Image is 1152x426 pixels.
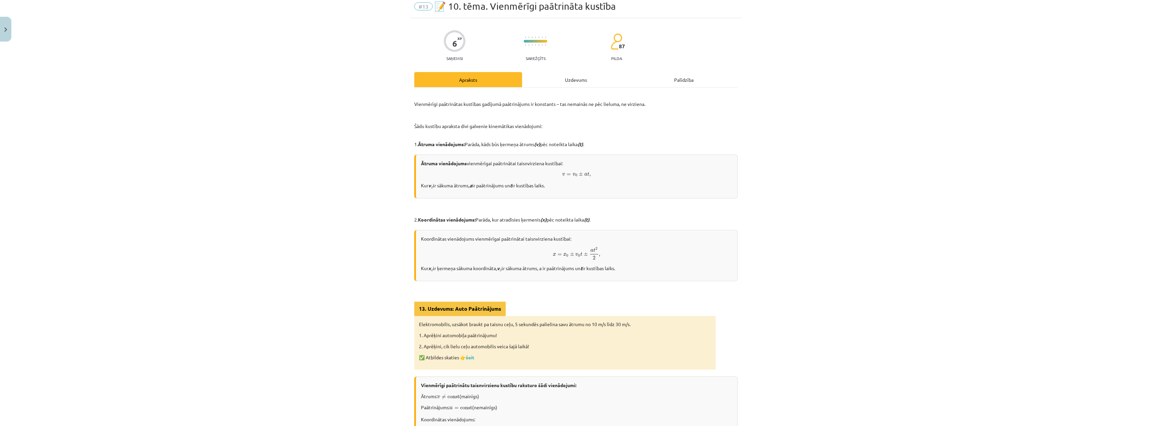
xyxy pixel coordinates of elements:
[563,253,566,256] span: x
[545,37,546,38] img: icon-short-line-57e1e144782c952c97e751825c79c345078a6d821885a25fce030b3d8c18986b.svg
[534,141,540,147] strong: (v)
[567,174,571,176] span: =
[457,37,462,40] span: XP
[590,249,593,252] span: a
[419,321,711,328] p: Elektromobilis, uzsākot braukt pa taisnu ceļu, 5 sekundēs palielina savu ātrumu no 10 m/s līdz 30...
[447,395,459,399] span: const
[579,172,583,176] span: ±
[619,43,625,49] span: 87
[442,394,446,400] span: ≠
[421,404,732,411] p: Paātrinājums: (nemainīgs)
[421,160,732,167] p: vienmērīgai paātrinātai taisnvirziena kustībai:
[525,37,526,38] img: icon-short-line-57e1e144782c952c97e751825c79c345078a6d821885a25fce030b3d8c18986b.svg
[431,184,433,189] sub: 0
[421,235,732,242] p: Koordinātas vienādojums vienmērīgai paātrinātai taisnvirziena kustībai:
[566,254,568,257] span: 0
[593,248,595,252] span: t
[497,265,502,271] strong: v
[528,44,529,46] img: icon-short-line-57e1e144782c952c97e751825c79c345078a6d821885a25fce030b3d8c18986b.svg
[575,253,578,256] span: v
[570,252,574,256] span: ±
[584,217,589,223] strong: (t)
[545,44,546,46] img: icon-short-line-57e1e144782c952c97e751825c79c345078a6d821885a25fce030b3d8c18986b.svg
[421,265,732,272] p: Kur ir ķermeņa sākuma koordināta, ir sākuma ātrums, a ir paātrinājums un ir kustības laiks.
[444,56,465,61] p: Saņemsi
[419,354,711,361] p: ✅ Atbildes skaties 👉
[578,141,583,147] strong: (t)
[437,395,440,399] span: v
[434,1,616,12] span: 📝 10. tēma. Vienmērīgi paātrināta kustība
[500,267,502,272] sub: 0
[584,252,588,256] span: ±
[538,37,539,38] img: icon-short-line-57e1e144782c952c97e751825c79c345078a6d821885a25fce030b3d8c18986b.svg
[578,254,580,257] span: 0
[526,56,546,61] p: Sarežģīts
[593,256,595,260] span: 2
[452,39,457,48] div: 6
[580,252,582,256] span: t
[414,94,738,108] p: Vienmērīgi paātrinātas kustības gadījumā paātrinājums ir konstants – tas nemainās ne pēc lieluma,...
[611,56,622,61] p: pilda
[414,2,433,10] span: #13
[419,343,711,350] p: 2. Aprēķini, cik lielu ceļu automobilis veica šajā laikā!
[525,44,526,46] img: icon-short-line-57e1e144782c952c97e751825c79c345078a6d821885a25fce030b3d8c18986b.svg
[419,332,711,339] p: 1. Aprēķini automobiļa paātrinājumu!
[421,160,467,166] strong: Ātruma vienādojums
[575,174,577,177] span: 0
[535,44,536,46] img: icon-short-line-57e1e144782c952c97e751825c79c345078a6d821885a25fce030b3d8c18986b.svg
[454,407,459,409] span: =
[418,217,476,223] strong: Koordinātas vienādojums:
[460,406,472,410] span: const
[595,247,597,250] span: 2
[4,27,7,32] img: icon-close-lesson-0947bae3869378f0d4975bcd49f059093ad1ed9edebbc8119c70593378902aed.svg
[414,216,738,223] p: 2. Parāda, kur atradīsies ķermenis pēc noteikta laika .
[535,37,536,38] img: icon-short-line-57e1e144782c952c97e751825c79c345078a6d821885a25fce030b3d8c18986b.svg
[610,33,622,50] img: students-c634bb4e5e11cddfef0936a35e636f08e4e9abd3cc4e673bd6f9a4125e45ecb1.svg
[587,172,589,176] span: t
[428,182,433,188] em: v
[580,265,582,271] strong: t
[538,44,539,46] img: icon-short-line-57e1e144782c952c97e751825c79c345078a6d821885a25fce030b3d8c18986b.svg
[522,72,630,87] div: Uzdevums
[421,393,732,400] p: Ātrums: (mainīgs)
[589,174,591,177] span: ,
[553,253,556,256] span: x
[470,182,472,188] strong: a
[562,173,565,176] span: v
[450,407,453,410] span: a
[528,37,529,38] img: icon-short-line-57e1e144782c952c97e751825c79c345078a6d821885a25fce030b3d8c18986b.svg
[431,267,433,272] sub: 0
[510,182,512,188] strong: t
[630,72,738,87] div: Palīdzība
[466,354,474,360] a: šeit
[414,72,522,87] div: Apraksts
[573,173,575,176] span: v
[428,265,433,271] strong: x
[421,382,576,388] strong: Vienmērīgi paātrinātu taisnvirzienu kustību raksturo šādi vienādojumi:
[421,182,732,189] p: Kur ir sākuma ātrums, ir paātrinājums un ir kustības laiks.
[541,217,547,223] strong: (x)
[418,141,465,147] strong: Ātruma vienādojums:
[414,302,506,316] div: 13. Uzdevums: Auto Paātrinājums
[558,254,562,256] span: =
[599,254,600,257] span: ,
[414,141,738,148] p: 1. Parāda, kāds būs ķermeņa ātrums pēc noteikta laika .
[414,123,738,137] p: Šādu kustību apraksta divi galvenie kinemātikas vienādojumi:
[584,173,587,176] span: a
